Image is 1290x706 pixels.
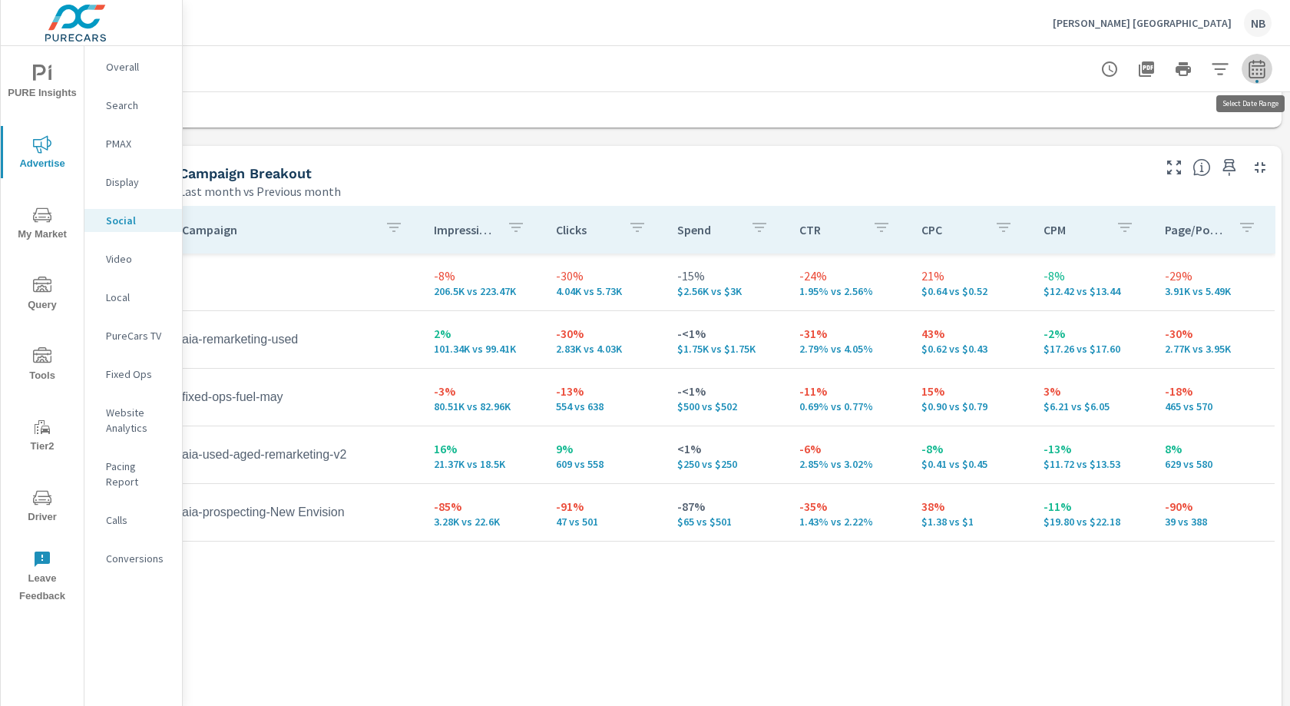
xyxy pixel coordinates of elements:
[106,136,170,151] p: PMAX
[799,324,897,343] p: -31%
[799,458,897,470] p: 2.85% vs 3.02%
[921,324,1019,343] p: 43%
[434,515,531,528] p: 3,278 vs 22,600
[921,285,1019,297] p: $0.64 vs $0.52
[556,458,653,470] p: 609 vs 558
[106,174,170,190] p: Display
[106,405,170,436] p: Website Analytics
[556,497,653,515] p: -91%
[921,458,1019,470] p: $0.41 vs $0.45
[677,267,775,285] p: -15%
[799,497,897,515] p: -35%
[84,132,182,155] div: PMAX
[921,497,1019,515] p: 38%
[1,46,84,612] div: nav menu
[921,515,1019,528] p: $1.38 vs $1
[84,363,182,386] div: Fixed Ops
[1165,515,1262,528] p: 39 vs 388
[84,509,182,532] div: Calls
[1217,155,1242,180] span: Save this to your personalized report
[84,171,182,194] div: Display
[799,267,897,285] p: -24%
[799,285,897,297] p: 1.95% vs 2.56%
[677,515,775,528] p: $65 vs $501
[5,277,79,314] span: Query
[84,286,182,309] div: Local
[921,222,982,237] p: CPC
[106,551,170,566] p: Conversions
[106,213,170,228] p: Social
[677,285,775,297] p: $2,564 vs $3,003
[182,222,372,237] p: Campaign
[1165,324,1262,343] p: -30%
[1131,54,1162,85] button: "Export Report to PDF"
[5,135,79,173] span: Advertise
[106,459,170,489] p: Pacing Report
[921,382,1019,400] p: 15%
[1165,382,1262,400] p: -18%
[170,378,422,416] td: fixed-ops-fuel-may
[434,267,531,285] p: -8%
[84,94,182,117] div: Search
[1165,343,1262,355] p: 2,774 vs 3,949
[106,98,170,113] p: Search
[799,382,897,400] p: -11%
[799,439,897,458] p: -6%
[84,401,182,439] div: Website Analytics
[1053,16,1232,30] p: [PERSON_NAME] [GEOGRAPHIC_DATA]
[1044,267,1141,285] p: -8%
[5,418,79,456] span: Tier2
[677,439,775,458] p: <1%
[677,324,775,343] p: -<1%
[106,328,170,343] p: PureCars TV
[556,324,653,343] p: -30%
[1044,458,1141,470] p: $11.72 vs $13.53
[556,222,617,237] p: Clicks
[106,290,170,305] p: Local
[1162,155,1186,180] button: Make Fullscreen
[1044,497,1141,515] p: -11%
[1205,54,1235,85] button: Apply Filters
[921,400,1019,413] p: $0.90 vs $0.79
[179,182,341,201] p: Last month vs Previous month
[1192,158,1211,177] span: This is a summary of Social performance results by campaign. Each column can be sorted.
[84,55,182,78] div: Overall
[1044,382,1141,400] p: 3%
[1044,515,1141,528] p: $19.80 vs $22.18
[556,382,653,400] p: -13%
[799,400,897,413] p: 0.69% vs 0.77%
[434,458,531,470] p: 21,367 vs 18,496
[556,285,653,297] p: 4,035 vs 5,727
[1044,400,1141,413] p: $6.21 vs $6.05
[434,497,531,515] p: -85%
[106,59,170,75] p: Overall
[1044,343,1141,355] p: $17.26 vs $17.60
[5,347,79,385] span: Tools
[170,436,422,474] td: aia-used-aged-remarketing-v2
[170,320,422,359] td: aia-remarketing-used
[1244,9,1272,37] div: NB
[434,285,531,297] p: 206,499 vs 223,467
[1248,155,1272,180] button: Minimize Widget
[1165,400,1262,413] p: 465 vs 570
[434,222,495,237] p: Impressions
[1165,285,1262,297] p: 3,907 vs 5,487
[434,382,531,400] p: -3%
[434,343,531,355] p: 101,340 vs 99,413
[84,247,182,270] div: Video
[556,400,653,413] p: 554 vs 638
[677,458,775,470] p: $250 vs $250
[5,550,79,605] span: Leave Feedback
[106,251,170,267] p: Video
[84,209,182,232] div: Social
[5,65,79,102] span: PURE Insights
[5,489,79,526] span: Driver
[1165,458,1262,470] p: 629 vs 580
[84,455,182,493] div: Pacing Report
[556,439,653,458] p: 9%
[1165,267,1262,285] p: -29%
[434,400,531,413] p: 80,514 vs 82,958
[434,324,531,343] p: 2%
[170,493,422,532] td: aia-prospecting-New Envision
[556,343,653,355] p: 2,825 vs 4,030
